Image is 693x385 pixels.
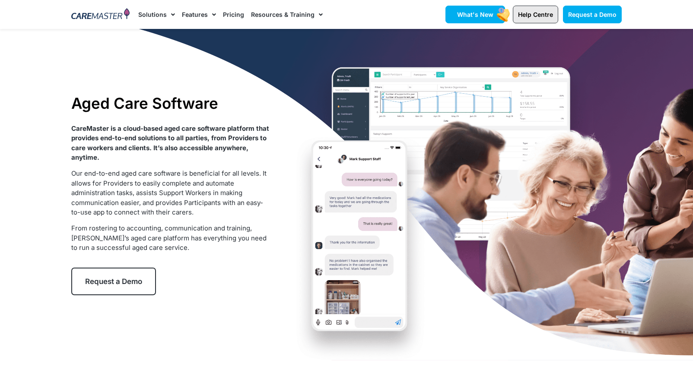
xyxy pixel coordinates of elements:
span: Our end-to-end aged care software is beneficial for all levels. It allows for Providers to easily... [71,169,267,216]
a: Request a Demo [71,268,156,295]
span: Help Centre [518,11,553,18]
h1: Aged Care Software [71,94,270,112]
strong: CareMaster is a cloud-based aged care software platform that provides end-to-end solutions to all... [71,124,269,162]
span: Request a Demo [568,11,617,18]
span: From rostering to accounting, communication and training, [PERSON_NAME]’s aged care platform has ... [71,224,267,252]
img: CareMaster Logo [71,8,130,21]
a: Request a Demo [563,6,622,23]
a: What's New [445,6,505,23]
span: What's New [457,11,493,18]
span: Request a Demo [85,277,142,286]
a: Help Centre [513,6,558,23]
